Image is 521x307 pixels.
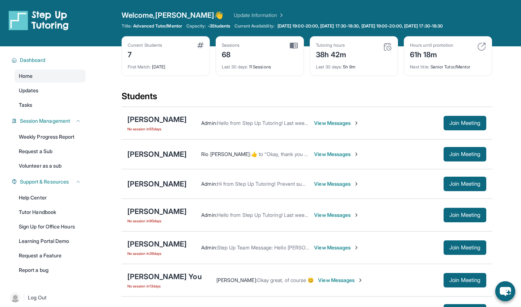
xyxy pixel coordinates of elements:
span: Support & Resources [20,178,69,185]
button: Session Management [17,117,81,125]
a: [DATE] 19:00-20:00, [DATE] 17:30-18:30, [DATE] 19:00-20:00, [DATE] 17:30-18:30 [276,23,444,29]
span: Join Meeting [449,182,480,186]
a: Learning Portal Demo [14,235,85,248]
span: Capacity: [186,23,206,29]
span: Home [19,72,33,80]
img: card [197,42,204,48]
span: [DATE] 19:00-20:00, [DATE] 17:30-18:30, [DATE] 19:00-20:00, [DATE] 17:30-18:30 [278,23,443,29]
span: Log Out [28,294,47,301]
img: card [383,42,392,51]
div: [PERSON_NAME] [127,114,187,125]
a: Weekly Progress Report [14,130,85,143]
span: | [23,293,25,302]
span: Join Meeting [449,152,480,156]
a: Help Center [14,191,85,204]
div: 38h 42m [316,48,347,60]
div: Tutoring hours [316,42,347,48]
span: Session Management [20,117,70,125]
a: Updates [14,84,85,97]
div: Sessions [222,42,240,48]
span: Dashboard [20,56,46,64]
img: Chevron-Right [353,212,359,218]
a: Update Information [234,12,284,19]
span: Admin : [201,120,217,126]
span: -3 Students [208,23,230,29]
span: No session in 90 days [127,218,187,224]
span: Admin : [201,181,217,187]
span: View Messages [314,211,359,219]
img: card [290,42,298,49]
img: Chevron-Right [353,245,359,251]
div: [DATE] [128,60,204,70]
span: Last 30 days : [316,64,342,70]
div: [PERSON_NAME] You [127,272,202,282]
span: Tasks [19,101,32,109]
span: Admin : [201,244,217,251]
button: Join Meeting [444,116,486,130]
span: Next title : [410,64,429,70]
div: 68 [222,48,240,60]
span: No session in 13 days [127,283,202,289]
img: card [477,42,486,51]
div: Current Students [128,42,162,48]
a: Tasks [14,98,85,112]
img: logo [9,10,69,30]
a: Volunteer as a sub [14,159,85,172]
a: Report a bug [14,264,85,277]
span: Current Availability: [234,23,274,29]
span: Rio [PERSON_NAME] : [201,151,251,157]
a: Tutor Handbook [14,206,85,219]
span: View Messages [314,180,359,188]
div: Hours until promotion [410,42,453,48]
div: 11 Sessions [222,60,298,70]
div: [PERSON_NAME] [127,179,187,189]
span: [PERSON_NAME] : [216,277,257,283]
div: Students [122,91,492,106]
span: Admin : [201,212,217,218]
span: Welcome, [PERSON_NAME] 👋 [122,10,224,20]
a: Request a Sub [14,145,85,158]
button: Join Meeting [444,147,486,161]
span: View Messages [314,244,359,251]
div: [PERSON_NAME] [127,149,187,159]
div: 7 [128,48,162,60]
a: Request a Feature [14,249,85,262]
span: Title: [122,23,132,29]
span: View Messages [314,119,359,127]
span: First Match : [128,64,151,70]
img: Chevron-Right [353,181,359,187]
div: 5h 9m [316,60,392,70]
div: [PERSON_NAME] [127,206,187,216]
button: Join Meeting [444,208,486,222]
img: user-img [10,293,20,303]
span: View Messages [314,151,359,158]
span: No session in 55 days [127,126,187,132]
a: Sign Up for Office Hours [14,220,85,233]
span: Advanced Tutor/Mentor [133,23,182,29]
span: Join Meeting [449,213,480,217]
button: Join Meeting [444,273,486,287]
img: Chevron-Right [357,277,363,283]
span: Okay great, of course 😊 [257,277,314,283]
button: Join Meeting [444,240,486,255]
span: Updates [19,87,39,94]
a: |Log Out [7,290,85,306]
div: [PERSON_NAME] [127,239,187,249]
div: 61h 18m [410,48,453,60]
span: No session in 39 days [127,251,187,256]
a: Home [14,70,85,83]
span: Last 30 days : [222,64,248,70]
span: Join Meeting [449,245,480,250]
span: View Messages [318,277,363,284]
img: Chevron-Right [353,120,359,126]
button: Join Meeting [444,177,486,191]
button: Support & Resources [17,178,81,185]
button: Dashboard [17,56,81,64]
button: chat-button [495,281,515,301]
span: Join Meeting [449,121,480,125]
span: Join Meeting [449,278,480,282]
div: Senior Tutor/Mentor [410,60,486,70]
img: Chevron Right [277,12,284,19]
span: ​👍​ to “ Okay, thank you so much ” [251,151,326,157]
img: Chevron-Right [353,151,359,157]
